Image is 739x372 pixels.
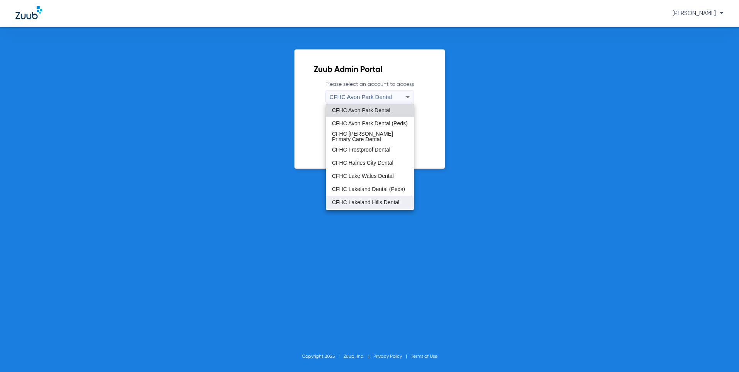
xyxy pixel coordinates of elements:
[332,173,394,179] span: CFHC Lake Wales Dental
[332,200,399,205] span: CFHC Lakeland Hills Dental
[332,160,393,166] span: CFHC Haines City Dental
[332,186,405,192] span: CFHC Lakeland Dental (Peds)
[332,121,408,126] span: CFHC Avon Park Dental (Peds)
[332,108,390,113] span: CFHC Avon Park Dental
[700,335,739,372] iframe: Chat Widget
[332,131,408,142] span: CFHC [PERSON_NAME] Primary Care Dental
[332,147,390,152] span: CFHC Frostproof Dental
